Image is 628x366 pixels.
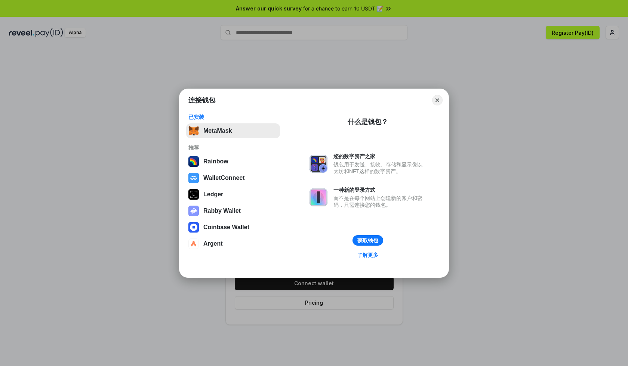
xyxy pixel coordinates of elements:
[203,158,228,165] div: Rainbow
[357,252,378,258] div: 了解更多
[353,250,383,260] a: 了解更多
[188,222,199,233] img: svg+xml,%3Csvg%20width%3D%2228%22%20height%3D%2228%22%20viewBox%3D%220%200%2028%2028%22%20fill%3D...
[310,188,327,206] img: svg+xml,%3Csvg%20xmlns%3D%22http%3A%2F%2Fwww.w3.org%2F2000%2Fsvg%22%20fill%3D%22none%22%20viewBox...
[188,114,278,120] div: 已安装
[357,237,378,244] div: 获取钱包
[188,156,199,167] img: svg+xml,%3Csvg%20width%3D%22120%22%20height%3D%22120%22%20viewBox%3D%220%200%20120%20120%22%20fil...
[186,154,280,169] button: Rainbow
[186,203,280,218] button: Rabby Wallet
[203,191,223,198] div: Ledger
[333,153,426,160] div: 您的数字资产之家
[188,189,199,200] img: svg+xml,%3Csvg%20xmlns%3D%22http%3A%2F%2Fwww.w3.org%2F2000%2Fsvg%22%20width%3D%2228%22%20height%3...
[188,96,215,105] h1: 连接钱包
[188,144,278,151] div: 推荐
[186,187,280,202] button: Ledger
[188,126,199,136] img: svg+xml,%3Csvg%20fill%3D%22none%22%20height%3D%2233%22%20viewBox%3D%220%200%2035%2033%22%20width%...
[203,207,241,214] div: Rabby Wallet
[348,117,388,126] div: 什么是钱包？
[203,224,249,231] div: Coinbase Wallet
[333,195,426,208] div: 而不是在每个网站上创建新的账户和密码，只需连接您的钱包。
[186,236,280,251] button: Argent
[186,220,280,235] button: Coinbase Wallet
[333,187,426,193] div: 一种新的登录方式
[203,240,223,247] div: Argent
[353,235,383,246] button: 获取钱包
[186,123,280,138] button: MetaMask
[188,173,199,183] img: svg+xml,%3Csvg%20width%3D%2228%22%20height%3D%2228%22%20viewBox%3D%220%200%2028%2028%22%20fill%3D...
[188,206,199,216] img: svg+xml,%3Csvg%20xmlns%3D%22http%3A%2F%2Fwww.w3.org%2F2000%2Fsvg%22%20fill%3D%22none%22%20viewBox...
[203,127,232,134] div: MetaMask
[188,239,199,249] img: svg+xml,%3Csvg%20width%3D%2228%22%20height%3D%2228%22%20viewBox%3D%220%200%2028%2028%22%20fill%3D...
[186,170,280,185] button: WalletConnect
[203,175,245,181] div: WalletConnect
[310,155,327,173] img: svg+xml,%3Csvg%20xmlns%3D%22http%3A%2F%2Fwww.w3.org%2F2000%2Fsvg%22%20fill%3D%22none%22%20viewBox...
[333,161,426,175] div: 钱包用于发送、接收、存储和显示像以太坊和NFT这样的数字资产。
[432,95,443,105] button: Close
